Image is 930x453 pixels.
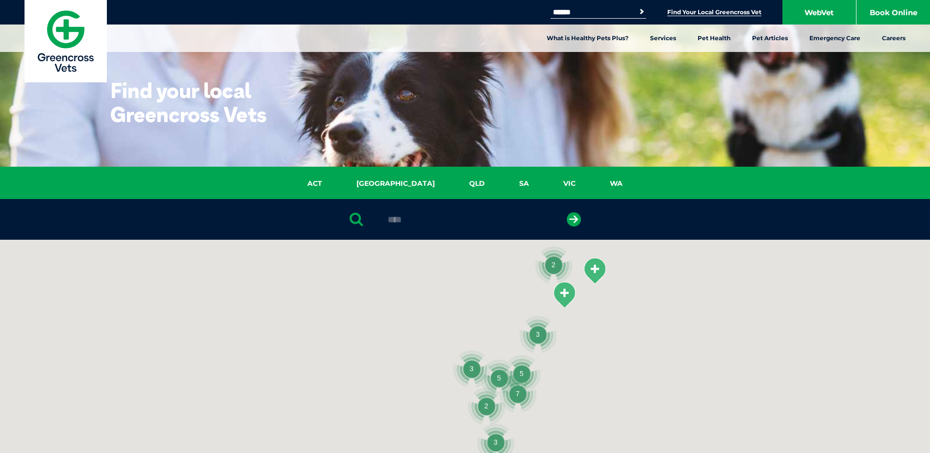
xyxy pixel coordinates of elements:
[582,257,607,284] div: Tanilba Bay
[290,178,339,189] a: ACT
[667,8,761,16] a: Find Your Local Greencross Vet
[536,25,639,52] a: What is Healthy Pets Plus?
[741,25,799,52] a: Pet Articles
[503,355,540,392] div: 5
[552,281,577,308] div: Warners Bay
[519,316,556,353] div: 3
[593,178,640,189] a: WA
[339,178,452,189] a: [GEOGRAPHIC_DATA]
[687,25,741,52] a: Pet Health
[546,178,593,189] a: VIC
[799,25,871,52] a: Emergency Care
[453,350,490,387] div: 3
[502,178,546,189] a: SA
[480,359,518,397] div: 5
[637,7,647,17] button: Search
[535,246,572,283] div: 2
[468,387,505,425] div: 2
[499,375,536,412] div: 7
[871,25,916,52] a: Careers
[110,78,304,126] h1: Find your local Greencross Vets
[452,178,502,189] a: QLD
[639,25,687,52] a: Services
